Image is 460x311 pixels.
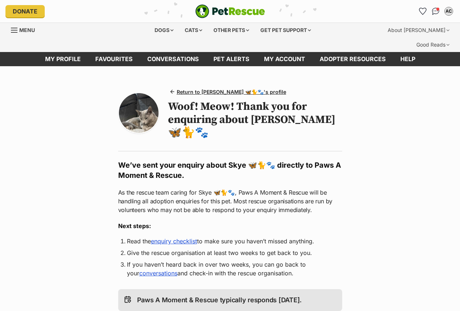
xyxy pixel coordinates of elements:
[119,93,159,133] img: Photo of Skye 🦋🐈🐾
[38,52,88,66] a: My profile
[180,23,207,37] div: Cats
[430,5,441,17] a: Conversations
[257,52,312,66] a: My account
[443,5,455,17] button: My account
[417,5,455,17] ul: Account quick links
[127,248,333,257] li: Give the rescue organisation at least two weeks to get back to you.
[151,238,197,245] a: enquiry checklist
[168,100,342,139] h1: Woof! Meow! Thank you for enquiring about [PERSON_NAME] 🦋🐈🐾
[177,88,286,96] span: Return to [PERSON_NAME] 🦋🐈🐾's profile
[127,237,333,246] li: Read the to make sure you haven’t missed anything.
[118,222,342,230] h3: Next steps:
[11,23,40,36] a: Menu
[88,52,140,66] a: Favourites
[195,4,265,18] img: logo-e224e6f780fb5917bec1dbf3a21bbac754714ae5b6737aabdf751b685950b380.svg
[118,160,342,180] h2: We’ve sent your enquiry about Skye 🦋🐈🐾 directly to Paws A Moment & Rescue.
[383,23,455,37] div: About [PERSON_NAME]
[255,23,316,37] div: Get pet support
[5,5,45,17] a: Donate
[445,8,452,15] div: AC
[19,27,35,33] span: Menu
[118,188,342,214] p: As the rescue team caring for Skye 🦋🐈🐾, Paws A Moment & Rescue will be handling all adoption enqu...
[140,52,206,66] a: conversations
[417,5,428,17] a: Favourites
[137,295,302,305] p: Paws A Moment & Rescue typically responds [DATE].
[206,52,257,66] a: Pet alerts
[168,87,289,97] a: Return to [PERSON_NAME] 🦋🐈🐾's profile
[149,23,179,37] div: Dogs
[208,23,254,37] div: Other pets
[195,4,265,18] a: PetRescue
[127,260,333,278] li: If you haven’t heard back in over two weeks, you can go back to your and check-in with the rescue...
[432,8,440,15] img: chat-41dd97257d64d25036548639549fe6c8038ab92f7586957e7f3b1b290dea8141.svg
[393,52,423,66] a: Help
[139,270,177,277] a: conversations
[312,52,393,66] a: Adopter resources
[411,37,455,52] div: Good Reads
